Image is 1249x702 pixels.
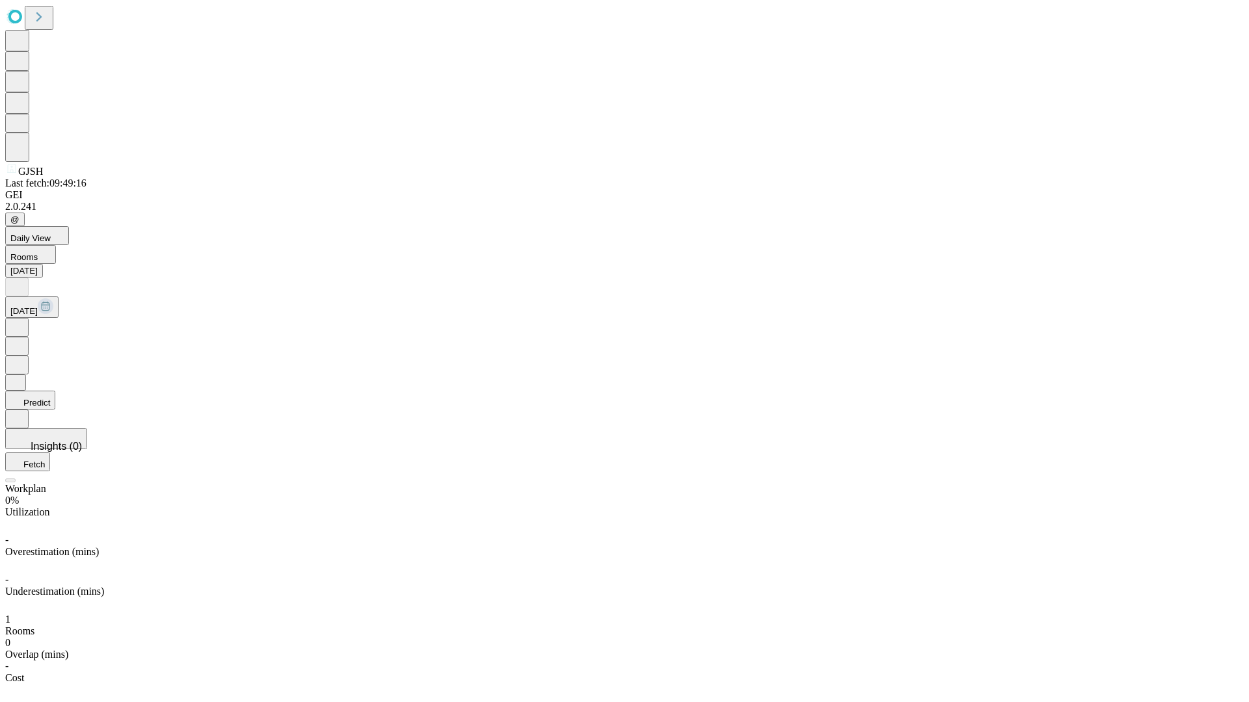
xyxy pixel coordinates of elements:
[5,586,104,597] span: Underestimation (mins)
[5,625,34,636] span: Rooms
[10,306,38,316] span: [DATE]
[5,649,68,660] span: Overlap (mins)
[5,391,55,409] button: Predict
[5,574,8,585] span: -
[5,177,87,188] span: Last fetch: 09:49:16
[5,226,69,245] button: Daily View
[5,546,99,557] span: Overestimation (mins)
[5,189,1244,201] div: GEI
[5,534,8,545] span: -
[31,441,82,452] span: Insights (0)
[5,264,43,278] button: [DATE]
[5,483,46,494] span: Workplan
[5,614,10,625] span: 1
[5,201,1244,213] div: 2.0.241
[10,214,20,224] span: @
[5,495,19,506] span: 0%
[5,296,59,318] button: [DATE]
[5,506,49,517] span: Utilization
[18,166,43,177] span: GJSH
[10,252,38,262] span: Rooms
[5,672,24,683] span: Cost
[5,428,87,449] button: Insights (0)
[10,233,51,243] span: Daily View
[5,637,10,648] span: 0
[5,245,56,264] button: Rooms
[5,213,25,226] button: @
[5,452,50,471] button: Fetch
[5,660,8,671] span: -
